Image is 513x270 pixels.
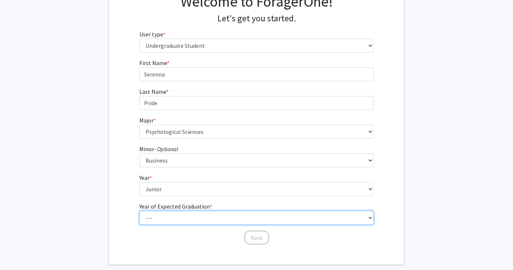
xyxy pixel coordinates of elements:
[139,88,166,95] span: Last Name
[154,145,178,153] i: - Optional
[139,145,178,153] label: Minor
[139,202,212,211] label: Year of Expected Graduation
[244,231,269,245] button: Next
[139,173,152,182] label: Year
[139,116,156,125] label: Major
[139,59,167,67] span: First Name
[139,30,165,39] label: User type
[6,237,31,264] iframe: Chat
[139,13,374,24] h4: Let's get you started.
